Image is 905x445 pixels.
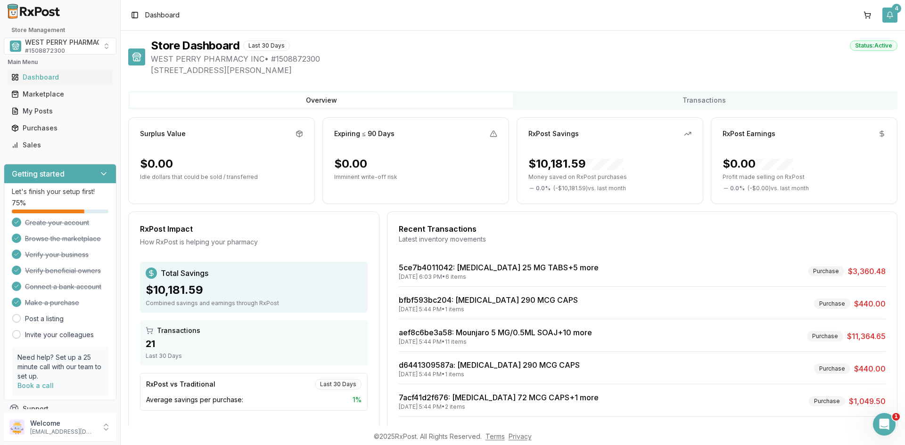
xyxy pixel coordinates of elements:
[30,419,96,428] p: Welcome
[4,121,116,136] button: Purchases
[161,267,208,279] span: Total Savings
[151,53,897,65] span: WEST PERRY PHARMACY INC • # 1508872300
[882,8,897,23] button: 4
[146,283,362,298] div: $10,181.59
[399,263,599,272] a: 5ce7b4011042: [MEDICAL_DATA] 25 MG TABS+5 more
[730,185,745,192] span: 0.0 %
[146,299,362,307] div: Combined savings and earnings through RxPost
[30,428,96,436] p: [EMAIL_ADDRESS][DOMAIN_NAME]
[130,93,513,108] button: Overview
[399,295,578,305] a: bfbf593bc204: [MEDICAL_DATA] 290 MCG CAPS
[25,38,120,47] span: WEST PERRY PHARMACY INC
[485,432,505,440] a: Terms
[140,237,368,247] div: How RxPost is helping your pharmacy
[17,353,103,381] p: Need help? Set up a 25 minute call with our team to set up.
[4,70,116,85] button: Dashboard
[11,106,109,116] div: My Posts
[12,198,26,208] span: 75 %
[553,185,626,192] span: ( - $10,181.59 ) vs. last month
[25,314,64,324] a: Post a listing
[814,364,850,374] div: Purchase
[25,218,89,227] span: Create your account
[723,156,793,171] div: $0.00
[748,185,809,192] span: ( - $0.00 ) vs. last month
[151,65,897,76] span: [STREET_ADDRESS][PERSON_NAME]
[151,38,239,53] h1: Store Dashboard
[11,140,109,150] div: Sales
[892,4,901,13] div: 4
[854,298,886,309] span: $440.00
[4,400,116,417] button: Support
[146,352,362,360] div: Last 30 Days
[25,250,89,259] span: Verify your business
[8,58,113,66] h2: Main Menu
[892,413,900,421] span: 1
[140,156,173,171] div: $0.00
[4,138,116,153] button: Sales
[399,371,580,378] div: [DATE] 5:44 PM • 1 items
[315,379,362,389] div: Last 30 Days
[145,10,180,20] span: Dashboard
[8,120,113,137] a: Purchases
[4,4,64,19] img: RxPost Logo
[849,396,886,407] span: $1,049.50
[723,129,775,138] div: RxPost Earnings
[509,432,532,440] a: Privacy
[814,299,850,309] div: Purchase
[4,87,116,102] button: Marketplace
[140,173,303,181] p: Idle dollars that could be sold / transferred
[157,326,200,335] span: Transactions
[9,420,25,435] img: User avatar
[11,73,109,82] div: Dashboard
[353,395,362,405] span: 1 %
[850,40,897,51] div: Status: Active
[528,156,624,171] div: $10,181.59
[528,129,579,138] div: RxPost Savings
[11,89,109,99] div: Marketplace
[536,185,551,192] span: 0.0 %
[334,156,367,171] div: $0.00
[399,306,578,313] div: [DATE] 5:44 PM • 1 items
[513,93,896,108] button: Transactions
[25,234,101,243] span: Browse the marketplace
[399,328,592,337] a: aef8c6be3a58: Mounjaro 5 MG/0.5ML SOAJ+10 more
[8,137,113,154] a: Sales
[854,363,886,374] span: $440.00
[146,395,243,405] span: Average savings per purchase:
[873,413,896,436] iframe: Intercom live chat
[140,129,186,138] div: Surplus Value
[334,129,395,138] div: Expiring ≤ 90 Days
[4,26,116,34] h2: Store Management
[25,266,101,275] span: Verify beneficial owners
[528,173,691,181] p: Money saved on RxPost purchases
[399,338,592,346] div: [DATE] 5:44 PM • 11 items
[243,40,290,51] div: Last 30 Days
[145,10,180,20] nav: breadcrumb
[399,223,886,235] div: Recent Transactions
[399,273,599,281] div: [DATE] 6:03 PM • 6 items
[4,38,116,55] button: Select a view
[12,168,65,179] h3: Getting started
[25,47,65,55] span: # 1508872300
[848,266,886,277] span: $3,360.48
[399,360,580,370] a: d6441309587a: [MEDICAL_DATA] 290 MCG CAPS
[146,380,215,389] div: RxPost vs Traditional
[8,103,113,120] a: My Posts
[399,403,599,411] div: [DATE] 5:44 PM • 2 items
[847,331,886,342] span: $11,364.65
[334,173,497,181] p: Imminent write-off risk
[140,223,368,235] div: RxPost Impact
[25,330,94,340] a: Invite your colleagues
[4,104,116,119] button: My Posts
[146,337,362,350] div: 21
[8,86,113,103] a: Marketplace
[399,235,886,244] div: Latest inventory movements
[8,69,113,86] a: Dashboard
[25,282,101,291] span: Connect a bank account
[723,173,886,181] p: Profit made selling on RxPost
[17,381,54,389] a: Book a call
[809,396,845,406] div: Purchase
[399,393,599,402] a: 7acf41d2f676: [MEDICAL_DATA] 72 MCG CAPS+1 more
[25,298,79,307] span: Make a purchase
[12,187,108,196] p: Let's finish your setup first!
